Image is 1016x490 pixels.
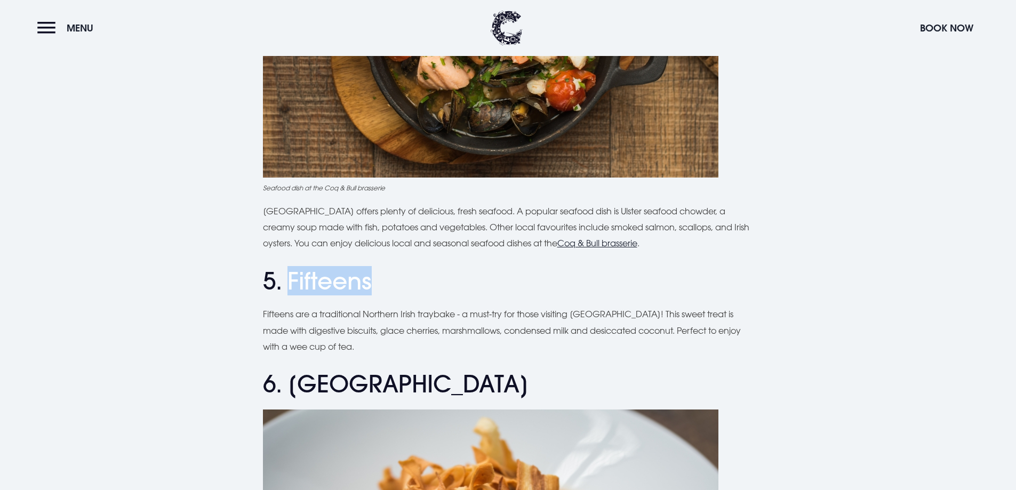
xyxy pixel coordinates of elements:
button: Menu [37,17,99,39]
p: Fifteens are a traditional Northern Irish traybake - a must-try for those visiting [GEOGRAPHIC_DA... [263,306,754,355]
span: Menu [67,22,93,34]
button: Book Now [915,17,979,39]
h2: 6. [GEOGRAPHIC_DATA] [263,370,754,398]
figcaption: Seafood dish at the Coq & Bull brasserie [263,183,754,192]
img: Clandeboye Lodge [491,11,523,45]
p: [GEOGRAPHIC_DATA] offers plenty of delicious, fresh seafood. A popular seafood dish is Ulster sea... [263,203,754,252]
h2: 5. Fifteens [263,267,754,295]
a: Coq & Bull brasserie [557,238,637,248]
